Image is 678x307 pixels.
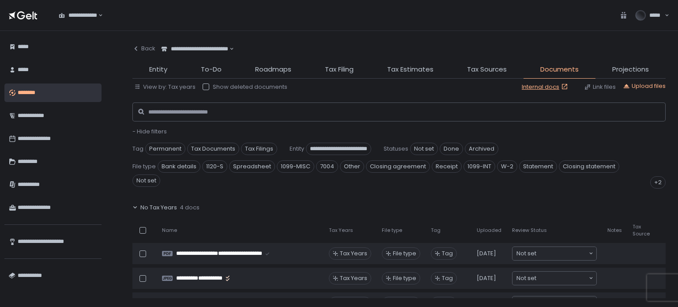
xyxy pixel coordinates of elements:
span: - Hide filters [132,127,167,136]
button: Back [132,40,155,57]
span: Not set [132,174,160,187]
span: Not set [516,274,536,283]
span: No Tax Years [140,204,177,212]
input: Search for option [536,249,588,258]
span: Roadmaps [255,64,291,75]
span: 1099-INT [463,160,495,173]
span: Tax Filings [241,143,277,155]
span: Entity [290,145,304,153]
input: Search for option [228,45,229,53]
span: Tag [431,227,441,234]
button: View by: Tax years [134,83,196,91]
span: Statement [519,160,557,173]
button: - Hide filters [132,128,167,136]
span: Projections [612,64,649,75]
span: Documents [540,64,579,75]
input: Search for option [97,11,98,20]
span: [DATE] [477,250,496,258]
span: Tax Filing [325,64,354,75]
a: Internal docs [522,83,570,91]
span: Tax Years [340,274,367,282]
button: Link files [584,83,616,91]
span: Tax Years [329,227,353,234]
span: Statuses [384,145,408,153]
span: To-Do [201,64,222,75]
span: Tax Estimates [387,64,433,75]
span: [DATE] [477,274,496,282]
span: Uploaded [477,227,501,234]
span: Other [340,160,364,173]
span: Tax Sources [467,64,507,75]
span: 1120-S [202,160,227,173]
span: File type [393,250,416,258]
span: Bank details [158,160,200,173]
span: Not set [410,143,438,155]
span: W-2 [497,160,517,173]
span: File type [132,163,156,171]
span: Archived [465,143,498,155]
div: Search for option [512,247,596,260]
div: +2 [650,176,666,189]
span: Review Status [512,227,547,234]
span: Closing agreement [366,160,430,173]
span: Receipt [432,160,462,173]
span: 4 docs [180,204,200,212]
span: Name [162,227,177,234]
span: Closing statement [559,160,619,173]
span: 1099-MISC [277,160,314,173]
span: Notes [607,227,622,234]
div: Back [132,45,155,53]
span: Not set [516,249,536,258]
span: Tax Years [340,250,367,258]
span: Entity [149,64,167,75]
span: Tax Documents [187,143,239,155]
span: 7004 [316,160,338,173]
span: File type [382,227,402,234]
span: Done [440,143,463,155]
div: Search for option [155,40,234,58]
span: Tax Source [633,224,650,237]
span: Permanent [145,143,185,155]
span: Tag [132,145,143,153]
div: Search for option [53,6,103,25]
span: Tag [442,274,453,282]
span: File type [393,274,416,282]
span: Spreadsheet [229,160,275,173]
span: Tag [442,250,453,258]
div: Search for option [512,272,596,285]
input: Search for option [536,274,588,283]
button: Upload files [623,82,666,90]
